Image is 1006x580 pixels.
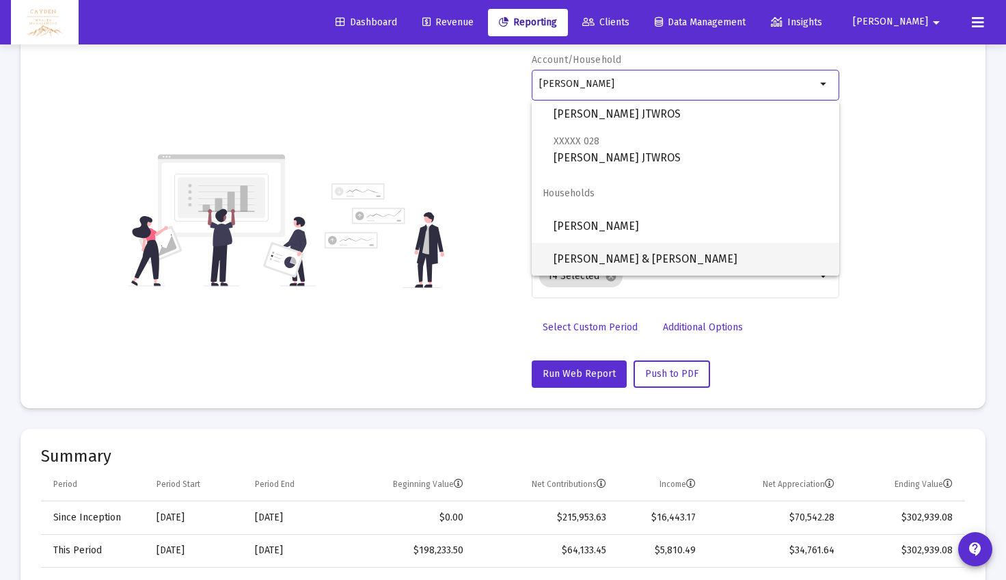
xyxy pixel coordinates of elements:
div: Period End [255,479,295,490]
td: $64,133.45 [473,534,616,567]
div: Period [53,479,77,490]
td: $34,761.64 [705,534,844,567]
mat-chip: 14 Selected [539,265,623,287]
td: Column Net Contributions [473,469,616,501]
a: Revenue [411,9,485,36]
td: Column Income [616,469,705,501]
div: Beginning Value [393,479,463,490]
span: Clients [582,16,629,28]
td: Column Beginning Value [338,469,472,501]
div: Income [660,479,696,490]
mat-icon: arrow_drop_down [928,9,944,36]
td: $0.00 [338,501,472,534]
span: [PERSON_NAME] JTWROS [554,133,828,166]
td: Column Net Appreciation [705,469,844,501]
mat-icon: contact_support [967,541,983,557]
button: Run Web Report [532,360,627,388]
td: $215,953.63 [473,501,616,534]
div: Net Contributions [532,479,606,490]
div: [DATE] [157,511,236,525]
span: Select Custom Period [543,321,638,333]
div: Net Appreciation [763,479,834,490]
span: XXXXX 028 [554,135,599,147]
td: $198,233.50 [338,534,472,567]
div: Ending Value [895,479,953,490]
img: reporting [128,153,316,288]
span: [PERSON_NAME] & [PERSON_NAME] [554,243,828,276]
button: [PERSON_NAME] [837,8,961,36]
span: Insights [771,16,822,28]
span: Reporting [499,16,557,28]
mat-icon: arrow_drop_down [816,76,832,92]
td: $302,939.08 [844,534,965,567]
div: Data grid [41,469,965,568]
span: Dashboard [336,16,397,28]
td: Column Ending Value [844,469,965,501]
img: Dashboard [21,9,68,36]
div: [DATE] [255,544,329,557]
a: Data Management [644,9,757,36]
td: $302,939.08 [844,501,965,534]
a: Insights [760,9,833,36]
div: Period Start [157,479,200,490]
td: $16,443.17 [616,501,705,534]
span: [PERSON_NAME] JTWROS [554,89,828,122]
span: Data Management [655,16,746,28]
img: reporting-alt [325,183,444,288]
td: Column Period Start [147,469,245,501]
td: $5,810.49 [616,534,705,567]
a: Dashboard [325,9,408,36]
button: Push to PDF [634,360,710,388]
mat-card-title: Summary [41,449,965,463]
span: Revenue [422,16,474,28]
a: Clients [571,9,640,36]
td: Column Period [41,469,147,501]
mat-icon: cancel [605,270,617,282]
span: [PERSON_NAME] [554,210,828,243]
input: Search or select an account or household [539,79,816,90]
td: Since Inception [41,501,147,534]
label: Account/Household [532,54,622,66]
mat-icon: arrow_drop_down [816,268,832,285]
span: Additional Options [663,321,743,333]
span: Households [532,177,839,210]
div: [DATE] [157,544,236,557]
span: Push to PDF [645,368,698,380]
span: [PERSON_NAME] [853,16,928,28]
div: [DATE] [255,511,329,525]
td: Column Period End [245,469,338,501]
a: Reporting [488,9,568,36]
td: This Period [41,534,147,567]
span: Run Web Report [543,368,616,380]
td: $70,542.28 [705,501,844,534]
mat-chip-list: Selection [539,263,816,290]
